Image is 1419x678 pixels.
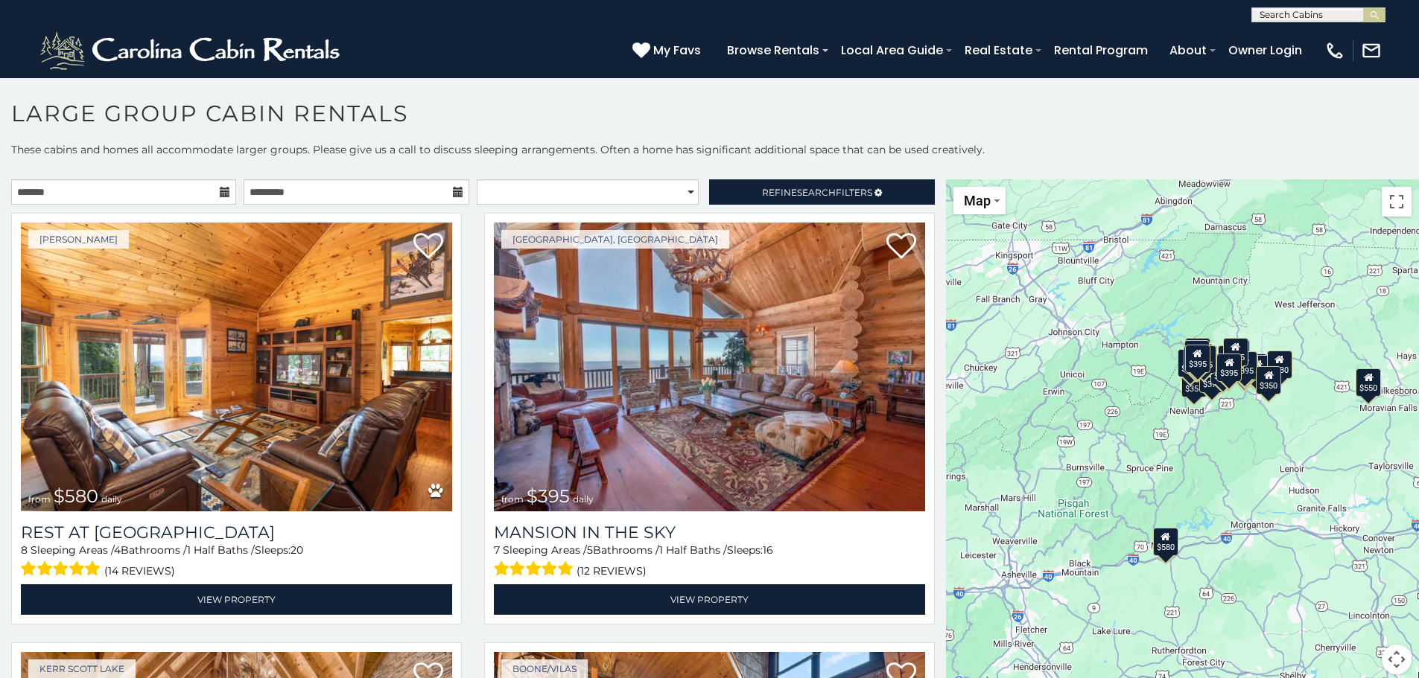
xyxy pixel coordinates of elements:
[1185,338,1210,366] div: $325
[1267,351,1292,379] div: $930
[21,223,452,511] img: Rest at Mountain Crest
[501,230,729,249] a: [GEOGRAPHIC_DATA], [GEOGRAPHIC_DATA]
[1361,40,1382,61] img: mail-regular-white.png
[28,493,51,505] span: from
[653,41,701,60] span: My Favs
[21,584,452,615] a: View Property
[1182,369,1207,397] div: $355
[573,493,594,505] span: daily
[21,522,452,543] a: Rest at [GEOGRAPHIC_DATA]
[21,522,452,543] h3: Rest at Mountain Crest
[632,41,705,60] a: My Favs
[54,485,98,507] span: $580
[501,659,588,678] a: Boone/Vilas
[37,28,346,73] img: White-1-2.png
[577,561,647,581] span: (12 reviews)
[101,493,122,505] span: daily
[501,493,524,505] span: from
[494,584,925,615] a: View Property
[413,231,443,263] a: Add to favorites
[1257,366,1282,394] div: $350
[1178,348,1204,377] div: $650
[1184,339,1210,368] div: $310
[21,543,452,581] div: Sleeping Areas / Bathrooms / Sleeps:
[1200,364,1225,392] div: $375
[709,179,934,205] a: RefineSearchFilters
[494,543,925,581] div: Sleeping Areas / Bathrooms / Sleeps:
[1185,345,1210,373] div: $395
[291,543,303,557] span: 20
[1192,345,1217,374] div: $435
[28,659,136,678] a: Kerr Scott Lake
[1356,368,1382,396] div: $550
[1382,645,1412,674] button: Map camera controls
[1324,40,1345,61] img: phone-regular-white.png
[1245,355,1271,383] div: $695
[527,485,570,507] span: $395
[187,543,255,557] span: 1 Half Baths /
[1232,351,1257,379] div: $395
[494,223,925,511] a: Mansion In The Sky from $395 daily
[1047,37,1155,63] a: Rental Program
[659,543,727,557] span: 1 Half Baths /
[114,543,121,557] span: 4
[886,231,916,263] a: Add to favorites
[1382,187,1412,217] button: Toggle fullscreen view
[1162,37,1214,63] a: About
[1217,354,1242,382] div: $395
[1153,527,1178,555] div: $580
[21,223,452,511] a: Rest at Mountain Crest from $580 daily
[1233,353,1258,381] div: $675
[957,37,1040,63] a: Real Estate
[1221,37,1310,63] a: Owner Login
[21,543,28,557] span: 8
[104,561,175,581] span: (14 reviews)
[494,543,500,557] span: 7
[1223,337,1248,365] div: $565
[763,543,773,557] span: 16
[494,522,925,543] a: Mansion In The Sky
[28,230,129,249] a: [PERSON_NAME]
[797,187,836,198] span: Search
[494,223,925,511] img: Mansion In The Sky
[720,37,827,63] a: Browse Rentals
[762,187,872,198] span: Refine Filters
[1211,356,1237,384] div: $325
[834,37,950,63] a: Local Area Guide
[964,193,991,208] span: Map
[953,187,1006,214] button: Change map style
[587,543,593,557] span: 5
